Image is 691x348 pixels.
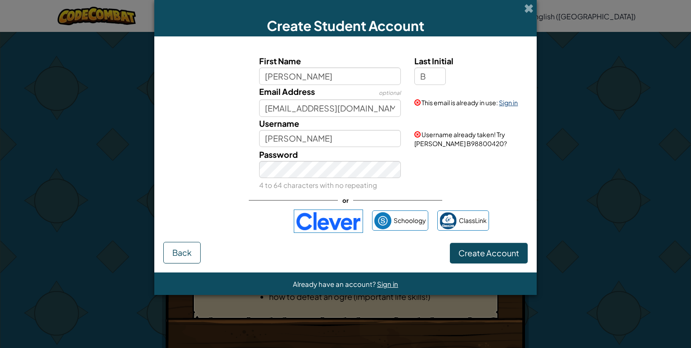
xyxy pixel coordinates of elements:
[259,181,377,189] small: 4 to 64 characters with no repeating
[267,17,424,34] span: Create Student Account
[422,98,498,107] span: This email is already in use:
[259,86,315,97] span: Email Address
[374,212,391,229] img: schoology.png
[499,98,518,107] a: Sign in
[172,247,192,258] span: Back
[414,56,453,66] span: Last Initial
[379,89,401,96] span: optional
[459,214,487,227] span: ClassLink
[450,243,528,263] button: Create Account
[414,130,507,147] span: Username already taken! Try [PERSON_NAME] B98800420?
[377,280,398,288] a: Sign in
[259,118,299,129] span: Username
[198,211,289,231] iframe: Sign in with Google Button
[294,210,363,233] img: clever-logo-blue.png
[338,194,353,207] span: or
[259,56,301,66] span: First Name
[163,242,201,263] button: Back
[440,212,457,229] img: classlink-logo-small.png
[293,280,377,288] span: Already have an account?
[259,149,298,160] span: Password
[394,214,426,227] span: Schoology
